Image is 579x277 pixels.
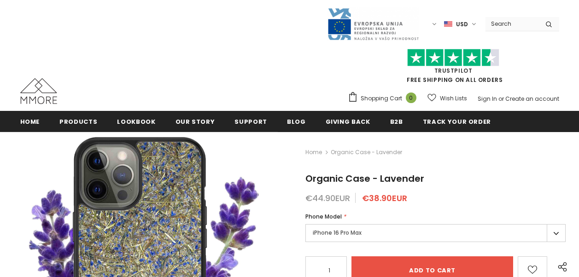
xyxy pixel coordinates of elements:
[305,172,424,185] span: Organic Case - Lavender
[175,117,215,126] span: Our Story
[117,117,155,126] span: Lookbook
[427,90,467,106] a: Wish Lists
[175,111,215,132] a: Our Story
[331,147,402,158] span: Organic Case - Lavender
[423,117,491,126] span: Track your order
[423,111,491,132] a: Track your order
[234,111,267,132] a: support
[326,117,370,126] span: Giving back
[305,192,350,204] span: €44.90EUR
[234,117,267,126] span: support
[478,95,497,103] a: Sign In
[20,117,40,126] span: Home
[117,111,155,132] a: Lookbook
[287,111,306,132] a: Blog
[407,49,499,67] img: Trust Pilot Stars
[305,224,566,242] label: iPhone 16 Pro Max
[348,92,421,105] a: Shopping Cart 0
[287,117,306,126] span: Blog
[327,7,419,41] img: Javni Razpis
[20,78,57,104] img: MMORE Cases
[59,117,97,126] span: Products
[326,111,370,132] a: Giving back
[390,117,403,126] span: B2B
[362,192,407,204] span: €38.90EUR
[348,53,559,84] span: FREE SHIPPING ON ALL ORDERS
[444,20,452,28] img: USD
[434,67,473,75] a: Trustpilot
[327,20,419,28] a: Javni Razpis
[485,17,538,30] input: Search Site
[440,94,467,103] span: Wish Lists
[305,213,342,220] span: Phone Model
[456,20,468,29] span: USD
[498,95,504,103] span: or
[305,147,322,158] a: Home
[20,111,40,132] a: Home
[505,95,559,103] a: Create an account
[59,111,97,132] a: Products
[406,92,416,103] span: 0
[361,94,402,103] span: Shopping Cart
[390,111,403,132] a: B2B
